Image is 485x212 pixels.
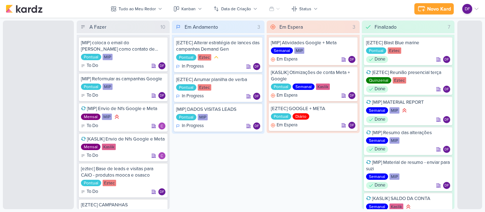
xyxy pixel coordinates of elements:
[366,195,451,202] div: [KASLIK] SALDO DA CONTA
[271,56,298,63] div: Em Espera
[182,63,204,70] p: In Progress
[182,122,204,130] p: In Progress
[277,122,298,129] p: Em Espera
[294,47,304,54] div: MIP
[366,77,391,84] div: Quinzenal
[158,92,165,99] div: Responsável: Diego Freitas
[176,106,261,113] div: [MIP] DADOS VISITAS LEADS
[271,113,291,120] div: Pontual
[271,47,293,54] div: Semanal
[401,107,408,114] div: Prioridade Alta
[103,54,113,60] div: MIP
[405,203,412,210] div: Prioridade Alta
[389,204,403,210] div: Kaslik
[182,93,204,100] p: In Progress
[185,23,218,31] div: Em Andamento
[87,188,98,195] p: To Do
[6,5,43,13] img: kardz.app
[213,54,220,61] div: Prioridade Média
[113,113,120,120] div: Prioridade Alta
[81,166,165,178] div: [eztec] Base de leads e visitas para CAIO - produtos mooca e osasco
[271,92,298,99] div: Em Espera
[443,86,450,93] div: Responsável: Diego Freitas
[366,99,451,105] div: [MIP] MATERIAL REPORT
[366,159,451,172] div: [MIP] Material de resumo - enviar para suzi
[87,92,98,99] p: To Do
[176,54,196,61] div: Pontual
[388,47,401,54] div: Eztec
[81,62,98,69] div: To Do
[277,56,298,63] p: Em Espera
[176,122,204,130] div: In Progress
[271,84,291,90] div: Pontual
[176,93,204,100] div: In Progress
[87,152,98,159] p: To Do
[81,144,100,150] div: Mensal
[158,62,165,69] div: Responsável: Diego Freitas
[87,62,98,69] p: To Do
[366,146,388,153] div: Done
[375,56,385,63] p: Done
[158,122,165,130] img: Carlos Lima
[465,6,470,12] p: DF
[389,173,399,180] div: MIP
[158,188,165,195] div: Responsável: Diego Freitas
[293,113,309,120] div: Diário
[443,56,450,63] div: Responsável: Diego Freitas
[348,122,355,129] div: Responsável: Diego Freitas
[443,182,450,189] div: Responsável: Diego Freitas
[316,84,330,90] div: Kaslik
[277,92,298,99] p: Em Espera
[445,118,449,122] p: DF
[445,23,453,31] div: 7
[160,190,164,194] p: DF
[81,136,165,142] div: [KASLIK] Envio de Nfs Google e Meta
[253,63,260,70] div: Responsável: Diego Freitas
[443,116,450,123] div: Responsável: Diego Freitas
[389,107,399,114] div: MIP
[366,137,388,144] div: Semanal
[348,92,355,99] div: Responsável: Diego Freitas
[160,94,164,98] p: DF
[81,54,101,60] div: Pontual
[348,122,355,129] div: Diego Freitas
[158,23,168,31] div: 10
[375,116,385,123] p: Done
[350,23,358,31] div: 3
[255,95,259,98] p: DF
[81,92,98,99] div: To Do
[443,146,450,153] div: Diego Freitas
[366,107,388,114] div: Semanal
[102,144,116,150] div: Kaslik
[427,5,451,13] div: Novo Kard
[445,58,449,62] p: DF
[176,84,196,91] div: Pontual
[293,84,315,90] div: Semanal
[445,148,449,151] p: DF
[81,122,98,130] div: To Do
[271,69,355,82] div: [KASLIK] Otimizações de conta Meta + Google
[253,122,260,130] div: Responsável: Diego Freitas
[375,146,385,153] p: Done
[255,65,259,69] p: DF
[158,122,165,130] div: Responsável: Carlos Lima
[81,188,98,195] div: To Do
[176,40,261,52] div: [EZTEC] Alterar estratégia de lances das campanhas Demand Gen
[198,54,211,61] div: Eztec
[279,23,303,31] div: Em Espera
[89,23,107,31] div: A Fazer
[366,204,388,210] div: Semanal
[255,23,263,31] div: 3
[366,47,386,54] div: Pontual
[443,116,450,123] div: Diego Freitas
[103,180,116,186] div: Eztec
[81,84,101,90] div: Pontual
[443,182,450,189] div: Diego Freitas
[176,114,196,120] div: Pontual
[350,124,354,127] p: DF
[375,23,397,31] div: Finalizado
[253,93,260,100] div: Diego Freitas
[158,188,165,195] div: Diego Freitas
[366,56,388,63] div: Done
[253,93,260,100] div: Responsável: Diego Freitas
